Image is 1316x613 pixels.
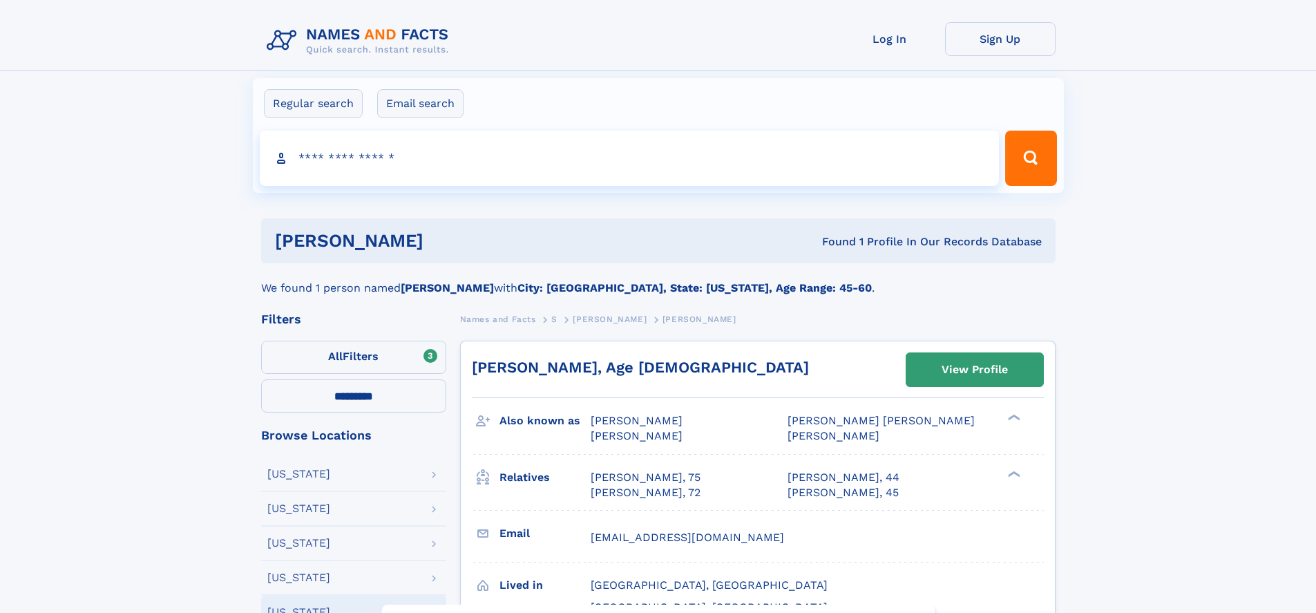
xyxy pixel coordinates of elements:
[267,538,330,549] div: [US_STATE]
[622,234,1042,249] div: Found 1 Profile In Our Records Database
[261,341,446,374] label: Filters
[551,310,557,328] a: S
[275,232,623,249] h1: [PERSON_NAME]
[499,574,591,597] h3: Lived in
[472,359,809,376] a: [PERSON_NAME], Age [DEMOGRAPHIC_DATA]
[945,22,1056,56] a: Sign Up
[591,531,784,544] span: [EMAIL_ADDRESS][DOMAIN_NAME]
[591,429,683,442] span: [PERSON_NAME]
[835,22,945,56] a: Log In
[261,313,446,326] div: Filters
[1004,413,1021,422] div: ❯
[261,22,460,59] img: Logo Names and Facts
[573,314,647,324] span: [PERSON_NAME]
[788,485,899,500] a: [PERSON_NAME], 45
[591,578,828,592] span: [GEOGRAPHIC_DATA], [GEOGRAPHIC_DATA]
[267,572,330,583] div: [US_STATE]
[591,485,700,500] a: [PERSON_NAME], 72
[551,314,557,324] span: S
[1005,131,1056,186] button: Search Button
[260,131,1000,186] input: search input
[788,470,899,485] a: [PERSON_NAME], 44
[261,263,1056,296] div: We found 1 person named with .
[942,354,1008,386] div: View Profile
[264,89,363,118] label: Regular search
[573,310,647,328] a: [PERSON_NAME]
[499,409,591,433] h3: Also known as
[499,522,591,545] h3: Email
[788,414,975,427] span: [PERSON_NAME] [PERSON_NAME]
[517,281,872,294] b: City: [GEOGRAPHIC_DATA], State: [US_STATE], Age Range: 45-60
[377,89,464,118] label: Email search
[460,310,536,328] a: Names and Facts
[591,414,683,427] span: [PERSON_NAME]
[328,350,343,363] span: All
[1004,469,1021,478] div: ❯
[499,466,591,489] h3: Relatives
[261,429,446,442] div: Browse Locations
[788,429,879,442] span: [PERSON_NAME]
[267,503,330,514] div: [US_STATE]
[591,470,700,485] a: [PERSON_NAME], 75
[906,353,1043,386] a: View Profile
[267,469,330,480] div: [US_STATE]
[662,314,736,324] span: [PERSON_NAME]
[401,281,494,294] b: [PERSON_NAME]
